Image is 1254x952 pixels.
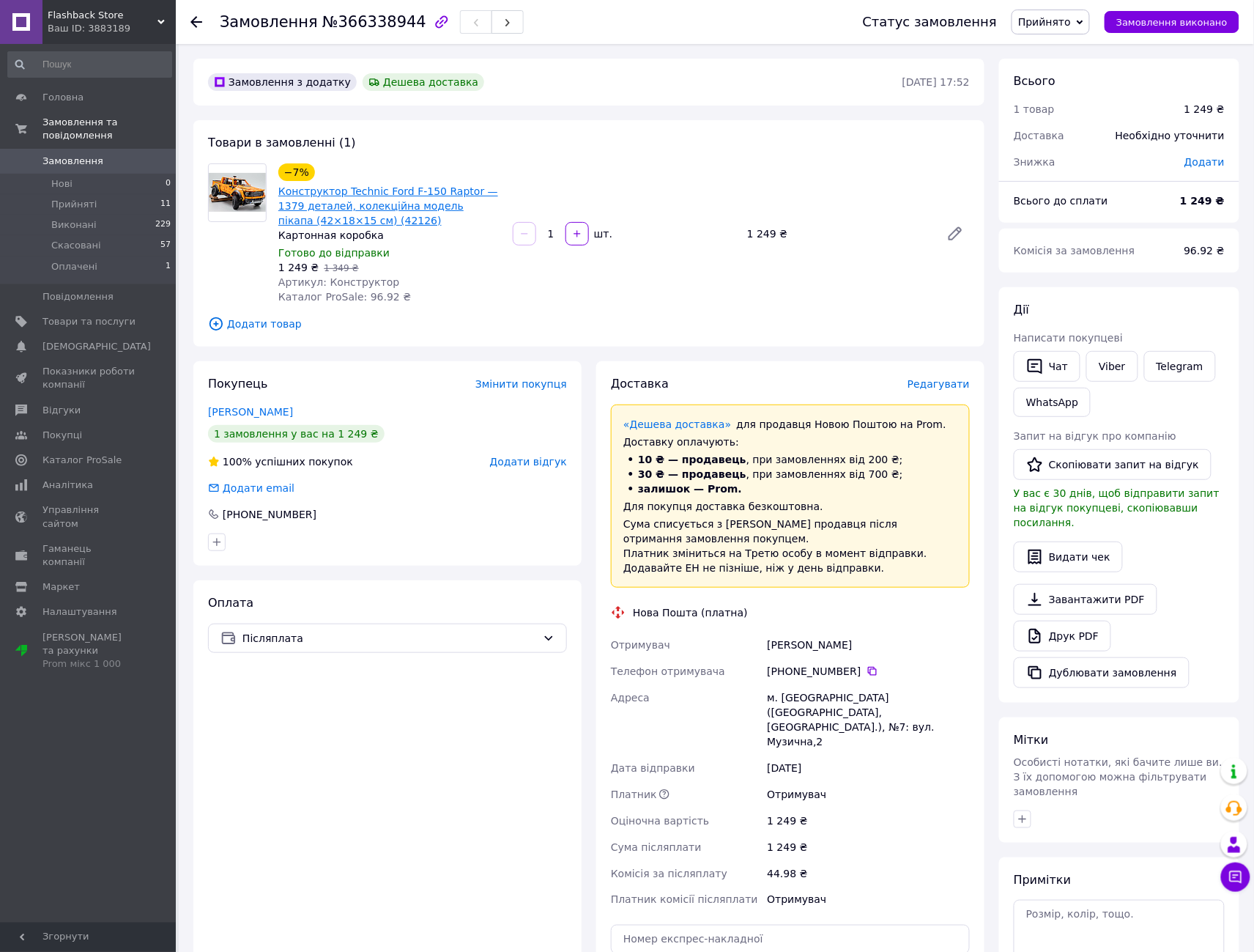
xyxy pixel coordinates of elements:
span: Всього [1014,74,1055,88]
div: Замовлення з додатку [208,73,357,91]
span: Каталог ProSale [42,454,122,467]
span: Гаманець компанії [42,542,136,569]
button: Видати чек [1014,542,1123,572]
button: Замовлення виконано [1105,11,1239,33]
div: 1 249 ₴ [764,808,973,834]
a: «Дешева доставка» [623,418,731,430]
div: Отримувач [764,887,973,913]
span: Прийняті [51,198,97,211]
div: [PHONE_NUMBER] [767,664,970,679]
span: Прийнято [1018,16,1071,28]
li: , при замовленнях від 200 ₴; [623,452,957,467]
span: Сума післяплати [611,841,702,853]
span: Знижка [1014,156,1055,168]
span: Артикул: Конструктор [278,276,399,288]
div: [PHONE_NUMBER] [221,507,318,522]
time: [DATE] 17:52 [902,76,970,88]
span: Отримувач [611,639,670,651]
span: 1 349 ₴ [324,263,358,273]
span: 1 [166,260,171,273]
span: Замовлення [220,13,318,31]
span: Оплата [208,596,253,610]
span: Комісія за післяплату [611,868,727,879]
a: Завантажити PDF [1014,584,1157,615]
span: Доставка [611,377,669,391]
span: Додати товар [208,316,970,332]
span: Показники роботи компанії [42,365,136,391]
span: 100% [223,456,252,468]
span: Дата відправки [611,762,695,774]
span: Готово до відправки [278,247,390,259]
span: №366338944 [322,13,426,31]
span: 0 [166,177,171,191]
span: 1 249 ₴ [278,262,319,273]
div: Дешева доставка [363,73,484,91]
span: Товари в замовленні (1) [208,136,356,150]
span: Головна [42,91,84,104]
span: Відгуки [42,404,81,417]
div: успішних покупок [208,454,353,469]
span: Повідомлення [42,290,114,303]
span: Покупці [42,429,82,442]
span: У вас є 30 днів, щоб відправити запит на відгук покупцеві, скопіювавши посилання. [1014,487,1220,528]
div: Статус замовлення [863,15,998,29]
span: 229 [155,218,171,232]
input: Пошук [7,51,172,78]
span: Комісія за замовлення [1014,245,1135,257]
a: Telegram [1144,351,1216,382]
div: 1 249 ₴ [1184,102,1225,117]
span: Платник [611,789,657,800]
div: Картонная коробка [278,228,501,243]
span: Маркет [42,580,80,594]
span: Запит на відгук про компанію [1014,430,1176,442]
a: Viber [1086,351,1138,382]
img: Конструктор Technic Ford F-150 Raptor — 1379 деталей, колекційна модель пікапа (42×18×15 см) (42126) [209,173,266,212]
span: Особисті нотатки, які бачите лише ви. З їх допомогою можна фільтрувати замовлення [1014,756,1223,797]
span: Платник комісії післяплати [611,894,758,906]
button: Чат [1014,351,1080,382]
span: Написати покупцеві [1014,332,1123,344]
div: м. [GEOGRAPHIC_DATA] ([GEOGRAPHIC_DATA], [GEOGRAPHIC_DATA].), №7: вул. Музична,2 [764,685,973,755]
span: Замовлення та повідомлення [42,116,176,142]
div: шт. [590,226,614,241]
span: 10 ₴ — продавець [638,454,746,465]
button: Дублювати замовлення [1014,657,1190,688]
span: Примітки [1014,873,1071,887]
button: Чат з покупцем [1221,863,1250,892]
span: Мітки [1014,733,1049,747]
span: Дії [1014,303,1029,317]
span: Замовлення [42,155,103,168]
div: Ваш ID: 3883189 [48,22,176,35]
div: [DATE] [764,755,973,781]
div: 1 249 ₴ [741,224,935,244]
div: Доставку оплачують: [623,435,957,449]
span: [PERSON_NAME] та рахунки [42,631,136,671]
div: Повернутися назад [190,15,202,29]
span: [DEMOGRAPHIC_DATA] [42,340,151,353]
span: Телефон отримувача [611,665,725,677]
a: Друк PDF [1014,621,1111,652]
span: Скасовані [51,239,101,252]
span: Змінити покупця [475,378,567,390]
span: Всього до сплати [1014,195,1108,207]
a: WhatsApp [1014,388,1091,417]
span: Додати відгук [490,456,567,468]
span: 30 ₴ — продавець [638,468,746,480]
span: Нові [51,177,73,191]
div: −7% [278,163,315,181]
span: Замовлення виконано [1116,17,1228,28]
div: Сума списується з [PERSON_NAME] продавця після отримання замовлення покупцем. Платник зміниться н... [623,517,957,575]
span: Редагувати [908,378,970,390]
span: 96.92 ₴ [1184,245,1225,257]
div: Отримувач [764,781,973,808]
div: 44.98 ₴ [764,860,973,887]
span: Товари та послуги [42,315,136,328]
div: 1 замовлення у вас на 1 249 ₴ [208,425,385,443]
div: Додати email [221,481,296,495]
div: [PERSON_NAME] [764,632,973,658]
span: Післяплата [242,630,537,646]
a: [PERSON_NAME] [208,406,293,418]
span: Каталог ProSale: 96.92 ₴ [278,291,411,303]
span: Виконані [51,218,97,232]
button: Скопіювати запит на відгук [1014,449,1212,480]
